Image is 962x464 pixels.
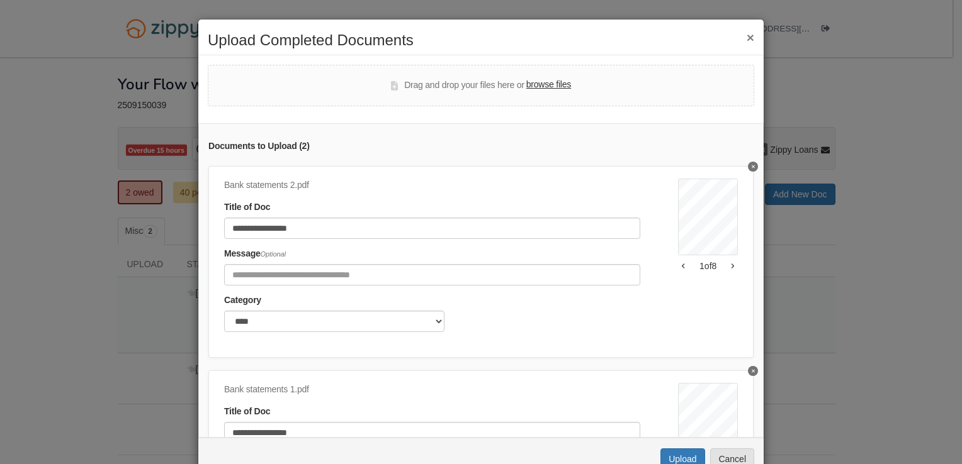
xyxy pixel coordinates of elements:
div: Documents to Upload ( 2 ) [208,140,754,153]
button: Delete Bank statements 1 [748,366,758,376]
label: Title of Doc [224,405,270,419]
label: Message [224,247,286,261]
div: Bank statements 2.pdf [224,179,640,192]
div: Bank statements 1.pdf [224,383,640,397]
label: Category [224,294,261,307]
div: Drag and drop your files here or [391,78,571,93]
button: Delete Bank statements 2 [748,162,758,172]
label: Title of Doc [224,201,270,214]
h2: Upload Completed Documents [208,32,754,48]
select: Category [224,311,444,332]
button: × [747,31,754,44]
input: Include any comments on this document [224,264,640,285]
input: Document Title [224,218,640,239]
span: Optional [261,250,286,258]
input: Document Title [224,422,640,443]
div: 1 of 8 [678,260,738,272]
label: browse files [526,78,571,92]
